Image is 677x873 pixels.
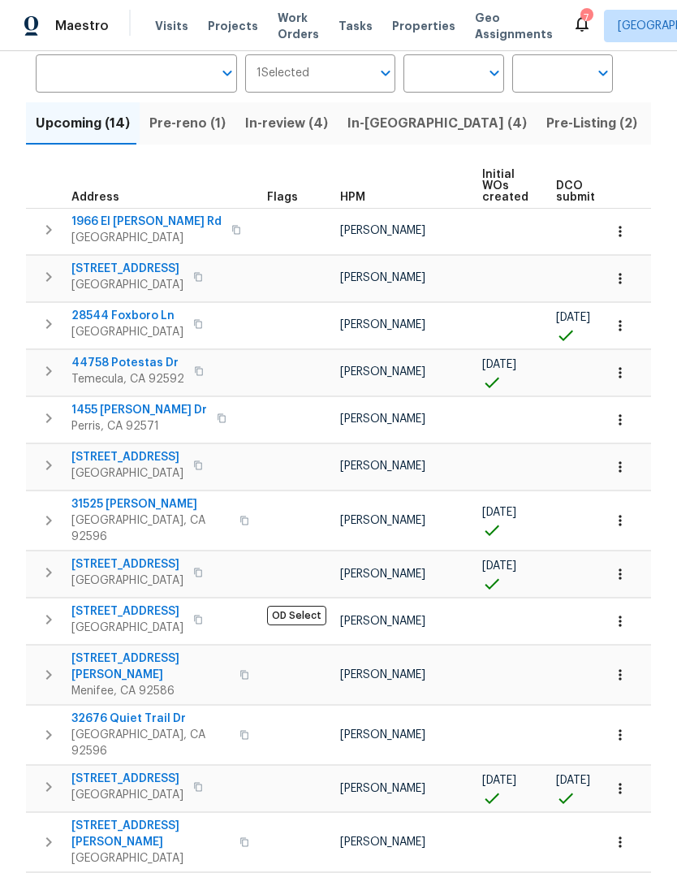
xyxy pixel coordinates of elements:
span: In-review (4) [245,112,328,135]
span: [PERSON_NAME] [340,225,425,236]
span: [GEOGRAPHIC_DATA] [71,620,183,636]
span: [PERSON_NAME] [340,413,425,425]
span: Pre-Listing (2) [546,112,637,135]
span: Tasks [338,20,373,32]
span: DCO submitted [556,180,614,203]
span: Perris, CA 92571 [71,418,207,434]
span: Visits [155,18,188,34]
span: Properties [392,18,455,34]
span: [DATE] [556,312,590,323]
span: [PERSON_NAME] [340,319,425,331]
span: [DATE] [482,560,516,572]
span: [GEOGRAPHIC_DATA] [71,277,183,293]
span: [STREET_ADDRESS] [71,603,183,620]
span: Temecula, CA 92592 [71,371,184,387]
span: [GEOGRAPHIC_DATA] [71,850,230,867]
span: OD Select [267,606,326,625]
span: [PERSON_NAME] [340,669,425,681]
span: 1966 El [PERSON_NAME] Rd [71,214,222,230]
button: Open [483,62,506,84]
span: [DATE] [482,359,516,370]
span: [STREET_ADDRESS] [71,449,183,465]
span: HPM [340,192,365,203]
span: Pre-reno (1) [149,112,226,135]
span: [GEOGRAPHIC_DATA], CA 92596 [71,727,230,759]
span: [DATE] [556,775,590,786]
span: Flags [267,192,298,203]
span: [PERSON_NAME] [340,836,425,848]
span: [PERSON_NAME] [340,366,425,378]
span: Address [71,192,119,203]
span: [GEOGRAPHIC_DATA] [71,465,183,482]
span: 31525 [PERSON_NAME] [71,496,230,512]
span: 32676 Quiet Trail Dr [71,711,230,727]
button: Open [216,62,239,84]
span: [STREET_ADDRESS] [71,771,183,787]
span: [PERSON_NAME] [340,515,425,526]
span: [DATE] [482,775,516,786]
span: [GEOGRAPHIC_DATA] [71,230,222,246]
span: Maestro [55,18,109,34]
span: [GEOGRAPHIC_DATA] [71,573,183,589]
span: 28544 Foxboro Ln [71,308,183,324]
span: [STREET_ADDRESS][PERSON_NAME] [71,650,230,683]
span: 1 Selected [257,67,309,80]
span: [PERSON_NAME] [340,272,425,283]
span: Work Orders [278,10,319,42]
span: Projects [208,18,258,34]
span: [PERSON_NAME] [340,460,425,472]
span: [PERSON_NAME] [340,729,425,741]
div: 7 [580,10,592,26]
span: In-[GEOGRAPHIC_DATA] (4) [347,112,527,135]
span: [GEOGRAPHIC_DATA], CA 92596 [71,512,230,545]
span: Menifee, CA 92586 [71,683,230,699]
span: Geo Assignments [475,10,553,42]
span: [PERSON_NAME] [340,568,425,580]
span: [PERSON_NAME] [340,616,425,627]
span: Upcoming (14) [36,112,130,135]
button: Open [592,62,614,84]
span: [STREET_ADDRESS][PERSON_NAME] [71,818,230,850]
button: Open [374,62,397,84]
span: 44758 Potestas Dr [71,355,184,371]
span: [STREET_ADDRESS] [71,261,183,277]
span: 1455 [PERSON_NAME] Dr [71,402,207,418]
span: [STREET_ADDRESS] [71,556,183,573]
span: [DATE] [482,507,516,518]
span: [GEOGRAPHIC_DATA] [71,787,183,803]
span: [GEOGRAPHIC_DATA] [71,324,183,340]
span: [PERSON_NAME] [340,783,425,794]
span: Initial WOs created [482,169,528,203]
